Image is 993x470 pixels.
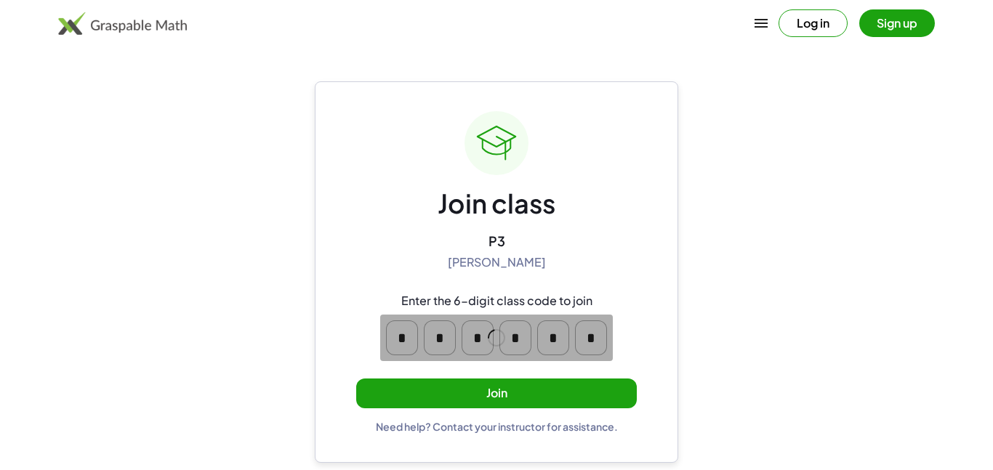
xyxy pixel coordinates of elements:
div: [PERSON_NAME] [448,255,546,270]
div: Enter the 6-digit class code to join [401,293,592,309]
button: Join [356,378,637,408]
div: Need help? Contact your instructor for assistance. [376,420,618,433]
div: Join class [438,187,555,221]
button: Log in [779,9,848,37]
div: P3 [489,232,505,249]
button: Sign up [859,9,935,37]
